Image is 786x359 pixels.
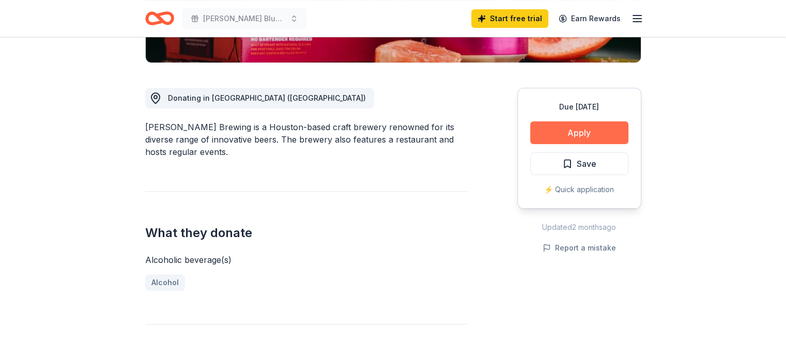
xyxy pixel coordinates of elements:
[517,221,641,233] div: Updated 2 months ago
[168,93,366,102] span: Donating in [GEOGRAPHIC_DATA] ([GEOGRAPHIC_DATA])
[530,183,628,196] div: ⚡️ Quick application
[471,9,548,28] a: Start free trial
[145,274,185,291] a: Alcohol
[530,152,628,175] button: Save
[530,121,628,144] button: Apply
[145,121,468,158] div: [PERSON_NAME] Brewing is a Houston-based craft brewery renowned for its diverse range of innovati...
[145,225,468,241] h2: What they donate
[530,101,628,113] div: Due [DATE]
[182,8,306,29] button: [PERSON_NAME] Blue and Gray Gala
[552,9,627,28] a: Earn Rewards
[203,12,286,25] span: [PERSON_NAME] Blue and Gray Gala
[145,6,174,30] a: Home
[543,242,616,254] button: Report a mistake
[577,157,596,170] span: Save
[145,254,468,266] div: Alcoholic beverage(s)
